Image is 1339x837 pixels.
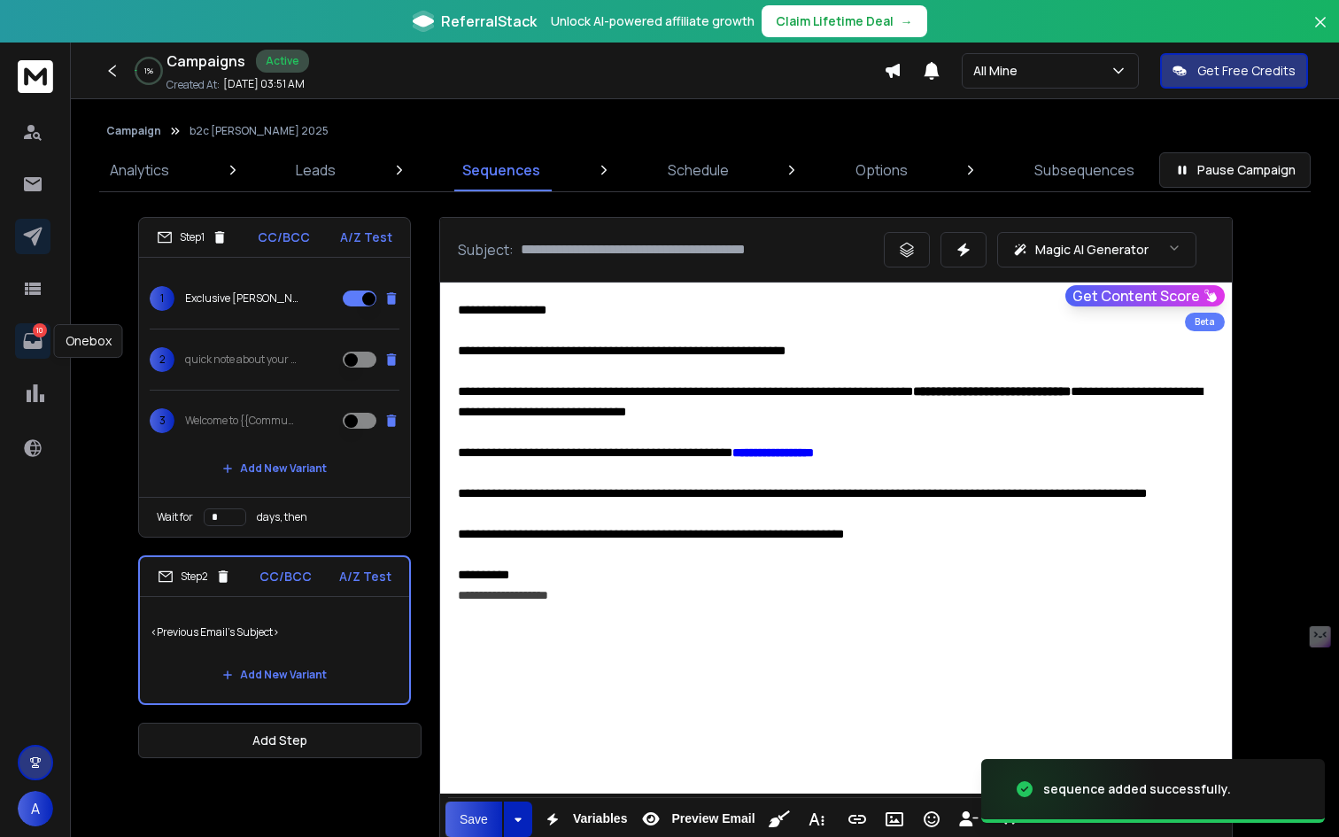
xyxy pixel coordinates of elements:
[1160,53,1308,89] button: Get Free Credits
[1035,241,1149,259] p: Magic AI Generator
[257,510,307,524] p: days, then
[855,159,908,181] p: Options
[1309,11,1332,53] button: Close banner
[1159,152,1311,188] button: Pause Campaign
[144,66,153,76] p: 1 %
[223,77,305,91] p: [DATE] 03:51 AM
[1197,62,1296,80] p: Get Free Credits
[258,229,310,246] p: CC/BCC
[800,802,833,837] button: More Text
[208,451,341,486] button: Add New Variant
[1043,780,1231,798] div: sequence added successfully.
[285,149,346,191] a: Leads
[138,217,411,538] li: Step1CC/BCCA/Z Test1Exclusive [PERSON_NAME] homeowner perk — from All Mine2quick note about your ...
[997,232,1196,267] button: Magic AI Generator
[138,555,411,705] li: Step2CC/BCCA/Z Test<Previous Email's Subject>Add New Variant
[185,414,298,428] p: Welcome to {{Communities From Airtable Records}}
[54,324,123,358] div: Onebox
[668,811,758,826] span: Preview Email
[973,62,1025,80] p: All Mine
[33,323,47,337] p: 10
[190,124,329,138] p: b2c [PERSON_NAME] 2025
[185,353,298,367] p: quick note about your new home
[340,229,392,246] p: A/Z Test
[901,12,913,30] span: →
[1185,313,1225,331] div: Beta
[151,608,399,657] p: <Previous Email's Subject>
[1024,149,1145,191] a: Subsequences
[458,239,514,260] p: Subject:
[99,149,180,191] a: Analytics
[634,802,758,837] button: Preview Email
[259,568,312,585] p: CC/BCC
[551,12,755,30] p: Unlock AI-powered affiliate growth
[462,159,540,181] p: Sequences
[150,347,174,372] span: 2
[445,802,502,837] button: Save
[339,568,391,585] p: A/Z Test
[452,149,551,191] a: Sequences
[157,229,228,245] div: Step 1
[878,802,911,837] button: Insert Image (⌘P)
[185,291,298,306] p: Exclusive [PERSON_NAME] homeowner perk — from All Mine
[157,510,193,524] p: Wait for
[296,159,336,181] p: Leads
[256,50,309,73] div: Active
[845,149,918,191] a: Options
[657,149,739,191] a: Schedule
[952,802,986,837] button: Insert Unsubscribe Link
[762,5,927,37] button: Claim Lifetime Deal→
[150,408,174,433] span: 3
[110,159,169,181] p: Analytics
[18,791,53,826] button: A
[536,802,631,837] button: Variables
[569,811,631,826] span: Variables
[138,723,422,758] button: Add Step
[668,159,729,181] p: Schedule
[166,50,245,72] h1: Campaigns
[915,802,948,837] button: Emoticons
[208,657,341,693] button: Add New Variant
[441,11,537,32] span: ReferralStack
[762,802,796,837] button: Clean HTML
[106,124,161,138] button: Campaign
[840,802,874,837] button: Insert Link (⌘K)
[15,323,50,359] a: 10
[1034,159,1134,181] p: Subsequences
[166,78,220,92] p: Created At:
[150,286,174,311] span: 1
[1065,285,1225,306] button: Get Content Score
[158,569,231,585] div: Step 2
